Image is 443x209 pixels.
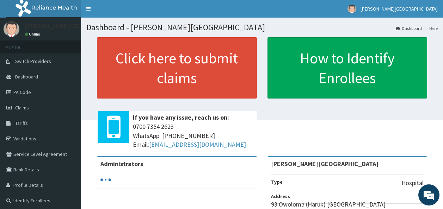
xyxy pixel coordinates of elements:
img: User Image [4,21,19,37]
img: User Image [347,5,356,13]
b: Type [271,179,283,185]
b: Address [271,193,290,199]
b: If you have any issue, reach us on: [133,113,229,121]
span: [PERSON_NAME][GEOGRAPHIC_DATA] [361,6,438,12]
span: Switch Providers [15,58,51,64]
span: Dashboard [15,74,38,80]
b: Administrators [100,160,143,168]
p: [PERSON_NAME][GEOGRAPHIC_DATA] [25,23,129,29]
span: 0700 7354 2623 WhatsApp: [PHONE_NUMBER] Email: [133,122,253,149]
span: Claims [15,104,29,111]
li: Here [423,25,438,31]
a: How to Identify Enrollees [267,37,427,99]
svg: audio-loading [100,175,111,185]
a: Online [25,32,42,37]
a: [EMAIL_ADDRESS][DOMAIN_NAME] [149,140,246,148]
p: Hospital [401,178,424,188]
span: Tariffs [15,120,28,126]
a: Click here to submit claims [97,37,257,99]
h1: Dashboard - [PERSON_NAME][GEOGRAPHIC_DATA] [86,23,438,32]
a: Dashboard [396,25,422,31]
strong: [PERSON_NAME][GEOGRAPHIC_DATA] [271,160,379,168]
